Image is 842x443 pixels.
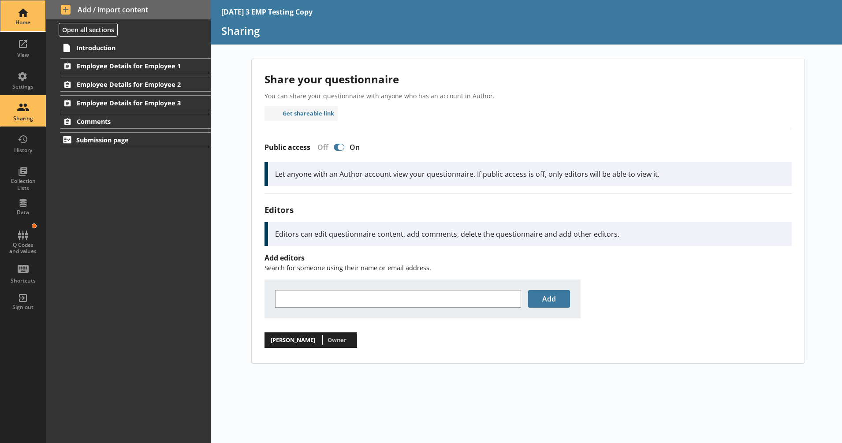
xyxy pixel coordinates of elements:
span: Owner [328,336,346,344]
h2: Share your questionnaire [265,72,792,86]
div: History [7,147,38,154]
a: Employee Details for Employee 1 [60,58,210,73]
span: Employee Details for Employee 2 [77,80,184,89]
div: Settings [7,83,38,90]
p: You can share your questionnaire with anyone who has an account in Author. [265,92,792,100]
a: Employee Details for Employee 2 [60,77,210,92]
span: Comments [77,117,184,126]
div: View [7,52,38,59]
a: Introduction [60,41,211,55]
li: Employee Details for Employee 1 [46,58,211,73]
button: Add [528,290,570,308]
div: Q Codes and values [7,242,38,255]
span: Introduction [76,44,184,52]
p: Editors can edit questionnaire content, add comments, delete the questionnaire and add other edit... [275,229,785,239]
li: Employee Details for Employee 3 [46,95,211,110]
div: Sharing [7,115,38,122]
h3: Editors [265,204,792,215]
a: Comments [60,114,210,129]
div: Home [7,19,38,26]
div: Shortcuts [7,277,38,284]
label: Public access [265,143,310,152]
span: Search for someone using their name or email address. [265,264,431,272]
li: Employee Details for Employee 2 [46,77,211,92]
div: [DATE] 3 EMP Testing Copy [221,7,313,17]
button: Get shareable link [265,106,338,121]
a: Employee Details for Employee 3 [60,95,210,110]
h4: Add editors [265,253,792,263]
a: Submission page [60,132,211,147]
span: Employee Details for Employee 1 [77,62,184,70]
span: Submission page [76,136,184,144]
h1: Sharing [221,24,832,37]
div: On [346,142,367,152]
div: Sign out [7,304,38,311]
div: Collection Lists [7,178,38,191]
div: Off [310,142,332,152]
p: Let anyone with an Author account view your questionnaire. If public access is off, only editors ... [275,169,785,179]
div: Data [7,209,38,216]
li: Comments [46,114,211,129]
span: Add / import content [61,5,196,15]
span: Employee Details for Employee 3 [77,99,184,107]
span: [PERSON_NAME] [268,335,318,346]
button: Open all sections [59,23,118,37]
